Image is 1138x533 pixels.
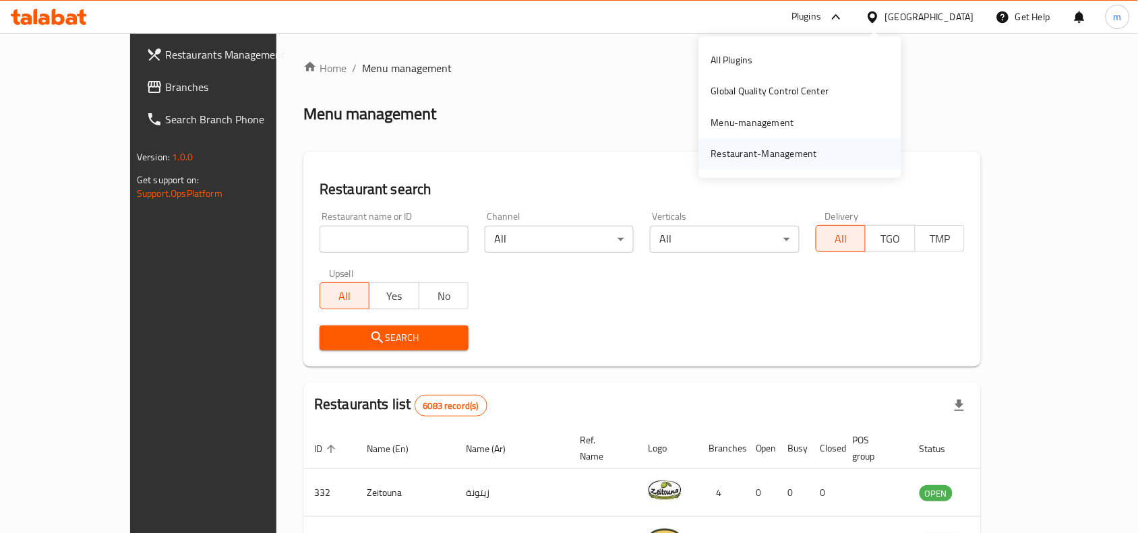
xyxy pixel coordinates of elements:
[698,428,745,469] th: Branches
[320,226,469,253] input: Search for restaurant name or ID..
[314,441,340,457] span: ID
[921,229,959,249] span: TMP
[853,432,893,464] span: POS group
[303,103,436,125] h2: Menu management
[303,469,356,517] td: 332
[711,53,753,67] div: All Plugins
[329,269,354,278] label: Upsell
[698,469,745,517] td: 4
[172,148,193,166] span: 1.0.0
[885,9,974,24] div: [GEOGRAPHIC_DATA]
[810,469,842,517] td: 0
[816,225,866,252] button: All
[419,282,469,309] button: No
[303,60,347,76] a: Home
[711,146,817,161] div: Restaurant-Management
[165,111,309,127] span: Search Branch Phone
[330,330,458,346] span: Search
[326,286,364,306] span: All
[425,286,463,306] span: No
[915,225,965,252] button: TMP
[320,282,369,309] button: All
[367,441,426,457] span: Name (En)
[871,229,909,249] span: TGO
[303,60,981,76] nav: breadcrumb
[943,389,976,422] div: Export file
[745,428,777,469] th: Open
[711,84,829,98] div: Global Quality Control Center
[352,60,357,76] li: /
[825,212,859,221] label: Delivery
[314,394,487,416] h2: Restaurants list
[637,428,698,469] th: Logo
[375,286,413,306] span: Yes
[810,428,842,469] th: Closed
[745,469,777,517] td: 0
[369,282,419,309] button: Yes
[865,225,915,252] button: TGO
[320,179,965,199] h2: Restaurant search
[137,185,222,202] a: Support.OpsPlatform
[415,400,487,412] span: 6083 record(s)
[466,441,523,457] span: Name (Ar)
[165,79,309,95] span: Branches
[136,103,320,135] a: Search Branch Phone
[320,325,469,350] button: Search
[362,60,452,76] span: Menu management
[137,171,199,189] span: Get support on:
[137,148,170,166] span: Version:
[415,395,487,416] div: Total records count
[650,226,799,253] div: All
[920,485,953,501] div: OPEN
[136,38,320,71] a: Restaurants Management
[920,486,953,501] span: OPEN
[711,115,794,130] div: Menu-management
[791,9,821,25] div: Plugins
[920,441,963,457] span: Status
[356,469,455,517] td: Zeitouna
[136,71,320,103] a: Branches
[777,428,810,469] th: Busy
[648,473,682,507] img: Zeitouna
[580,432,621,464] span: Ref. Name
[822,229,860,249] span: All
[1114,9,1122,24] span: m
[485,226,634,253] div: All
[455,469,569,517] td: زيتونة
[777,469,810,517] td: 0
[165,46,309,63] span: Restaurants Management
